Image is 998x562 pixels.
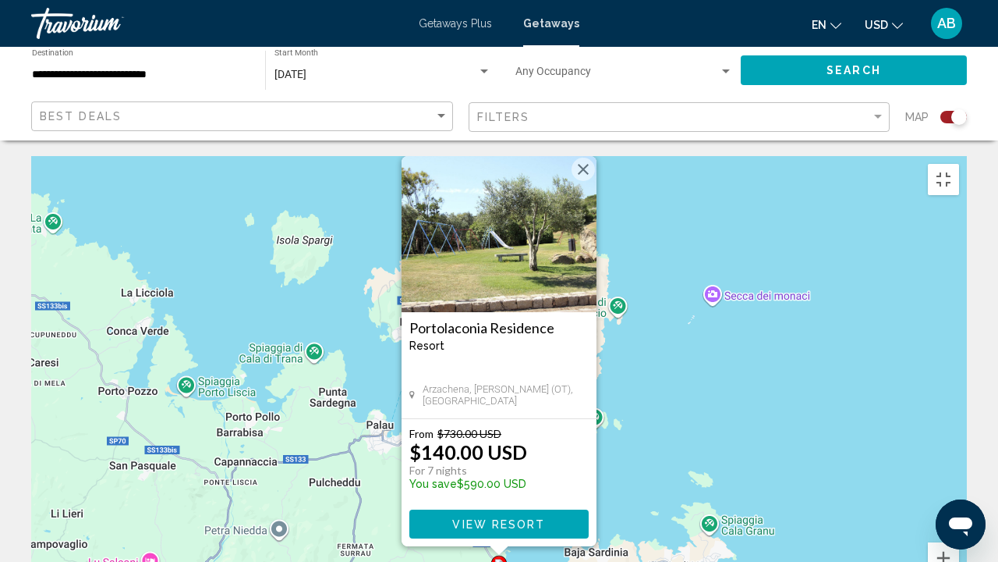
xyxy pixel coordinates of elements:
[409,510,589,539] button: View Resort
[409,440,527,464] p: $140.00 USD
[936,500,986,550] iframe: Bouton de lancement de la fenêtre de messagerie
[409,320,589,336] a: Portolaconia Residence
[523,17,579,30] a: Getaways
[826,65,881,77] span: Search
[452,518,545,531] span: View Resort
[741,55,967,84] button: Search
[409,427,434,440] span: From
[40,110,122,123] span: Best Deals
[419,17,492,30] a: Getaways Plus
[409,464,527,478] p: For 7 nights
[409,478,457,490] span: You save
[40,110,448,123] mat-select: Sort by
[905,106,929,128] span: Map
[477,111,530,123] span: Filters
[937,16,956,31] span: AB
[469,101,890,133] button: Filter
[865,13,903,36] button: Change currency
[812,19,826,31] span: en
[409,340,444,352] span: Resort
[31,8,403,39] a: Travorium
[437,427,501,440] span: $730.00 USD
[409,478,527,490] p: $590.00 USD
[926,7,967,40] button: User Menu
[402,156,596,312] img: 1348O01X.jpg
[572,158,595,181] button: Fermer
[928,164,959,195] button: Passer en plein écran
[274,68,306,80] span: [DATE]
[865,19,888,31] span: USD
[812,13,841,36] button: Change language
[423,383,589,407] span: Arzachena, [PERSON_NAME] (OT), [GEOGRAPHIC_DATA]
